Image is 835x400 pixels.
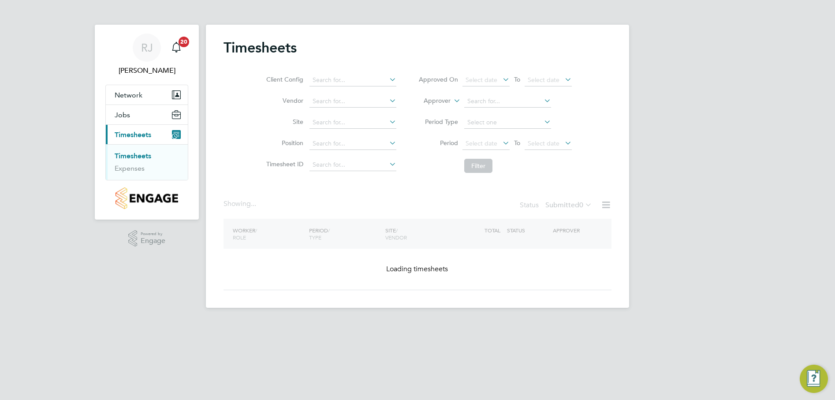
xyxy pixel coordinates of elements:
input: Select one [464,116,551,129]
span: Select date [528,139,559,147]
span: Remi Jelinskas [105,65,188,76]
span: Engage [141,237,165,245]
button: Filter [464,159,492,173]
div: Status [520,199,594,212]
span: ... [251,199,256,208]
button: Jobs [106,105,188,124]
label: Approved On [418,75,458,83]
input: Search for... [309,116,396,129]
input: Search for... [309,74,396,86]
span: 20 [179,37,189,47]
div: Timesheets [106,144,188,180]
input: Search for... [309,138,396,150]
span: To [511,137,523,149]
nav: Main navigation [95,25,199,220]
a: Expenses [115,164,145,172]
span: Timesheets [115,131,151,139]
label: Position [264,139,303,147]
input: Search for... [309,95,396,108]
span: Select date [466,139,497,147]
label: Approver [411,97,451,105]
a: 20 [168,34,185,62]
a: RJ[PERSON_NAME] [105,34,188,76]
label: Period [418,139,458,147]
a: Powered byEngage [128,230,166,247]
label: Submitted [545,201,592,209]
label: Site [264,118,303,126]
span: Select date [528,76,559,84]
span: 0 [579,201,583,209]
label: Client Config [264,75,303,83]
input: Search for... [464,95,551,108]
span: Jobs [115,111,130,119]
span: RJ [141,42,153,53]
button: Engage Resource Center [800,365,828,393]
span: To [511,74,523,85]
h2: Timesheets [224,39,297,56]
input: Search for... [309,159,396,171]
img: countryside-properties-logo-retina.png [116,187,178,209]
button: Network [106,85,188,105]
span: Network [115,91,142,99]
label: Vendor [264,97,303,105]
span: Select date [466,76,497,84]
label: Timesheet ID [264,160,303,168]
a: Go to home page [105,187,188,209]
div: Showing [224,199,258,209]
label: Period Type [418,118,458,126]
span: Powered by [141,230,165,238]
a: Timesheets [115,152,151,160]
button: Timesheets [106,125,188,144]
